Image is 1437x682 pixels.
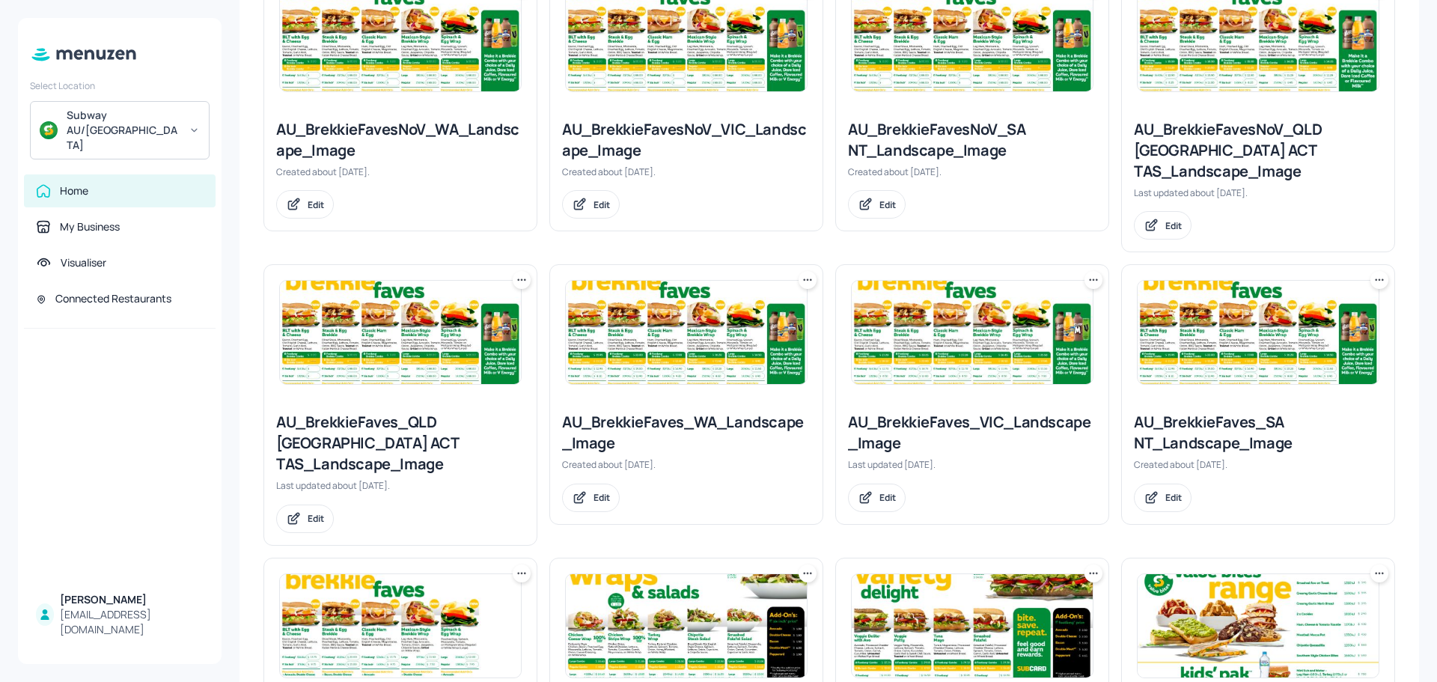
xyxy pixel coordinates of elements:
img: 2025-08-15-17552292449181q1jp8lk993.jpeg [280,574,521,678]
div: AU_BrekkieFaves_VIC_Landscape_Image [848,412,1096,454]
img: 2025-08-13-17550515790531wlu5d8p5b8.jpeg [566,281,807,384]
div: Edit [594,198,610,211]
div: Created about [DATE]. [276,165,525,178]
img: 2025-08-13-1755052488882tu52zlxrh0d.jpeg [280,281,521,384]
div: AU_BrekkieFaves_WA_Landscape_Image [562,412,811,454]
div: Select Location [30,79,210,92]
div: AU_BrekkieFaves_QLD [GEOGRAPHIC_DATA] ACT TAS_Landscape_Image [276,412,525,475]
div: Edit [308,512,324,525]
div: Visualiser [61,255,106,270]
div: AU_BrekkieFavesNoV_QLD [GEOGRAPHIC_DATA] ACT TAS_Landscape_Image [1134,119,1382,182]
div: Edit [879,198,896,211]
img: 2025-09-09-1757392797844w8mi0xg7xq.jpeg [852,574,1093,678]
div: Edit [879,491,896,504]
div: Edit [1165,491,1182,504]
img: 2025-08-27-175625429720232v8ygvb21l.jpeg [852,281,1093,384]
div: Last updated [DATE]. [848,458,1096,471]
div: My Business [60,219,120,234]
img: avatar [40,121,58,139]
div: AU_BrekkieFavesNoV_SA NT_Landscape_Image [848,119,1096,161]
div: [PERSON_NAME] [60,592,204,607]
div: AU_BrekkieFavesNoV_WA_Landscape_Image [276,119,525,161]
div: Connected Restaurants [55,291,171,306]
div: AU_BrekkieFavesNoV_VIC_Landscape_Image [562,119,811,161]
div: Created about [DATE]. [562,165,811,178]
div: Edit [1165,219,1182,232]
div: Subway AU/[GEOGRAPHIC_DATA] [67,108,180,153]
div: Last updated about [DATE]. [1134,186,1382,199]
div: Edit [594,491,610,504]
div: Edit [308,198,324,211]
img: 2025-08-13-17550515790531wlu5d8p5b8.jpeg [1138,281,1379,384]
div: Created about [DATE]. [1134,458,1382,471]
img: 2025-09-08-1757375224055p66rmgxscdi.jpeg [566,574,807,678]
div: [EMAIL_ADDRESS][DOMAIN_NAME] [60,607,204,637]
img: 2025-09-15-17579143120245nsjophk4j3.jpeg [1138,574,1379,678]
div: Created about [DATE]. [848,165,1096,178]
div: AU_BrekkieFaves_SA NT_Landscape_Image [1134,412,1382,454]
div: Last updated about [DATE]. [276,479,525,492]
div: Home [60,183,88,198]
div: Created about [DATE]. [562,458,811,471]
